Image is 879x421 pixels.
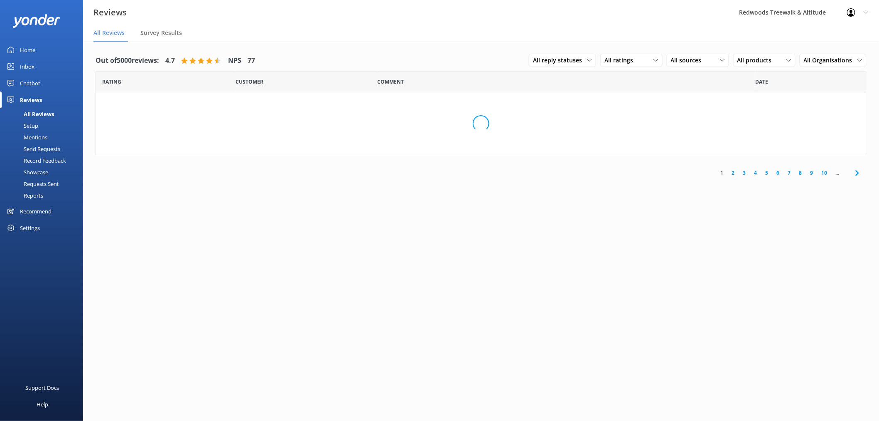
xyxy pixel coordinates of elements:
[5,155,83,166] a: Record Feedback
[832,169,844,177] span: ...
[96,55,159,66] h4: Out of 5000 reviews:
[5,143,60,155] div: Send Requests
[93,29,125,37] span: All Reviews
[761,169,773,177] a: 5
[5,166,48,178] div: Showcase
[12,14,60,28] img: yonder-white-logo.png
[236,78,263,86] span: Date
[773,169,784,177] a: 6
[5,178,59,190] div: Requests Sent
[728,169,739,177] a: 2
[5,131,47,143] div: Mentions
[818,169,832,177] a: 10
[533,56,587,65] span: All reply statuses
[20,220,40,236] div: Settings
[93,6,127,19] h3: Reviews
[5,108,54,120] div: All Reviews
[5,190,83,201] a: Reports
[5,131,83,143] a: Mentions
[26,379,59,396] div: Support Docs
[20,42,35,58] div: Home
[806,169,818,177] a: 9
[5,178,83,190] a: Requests Sent
[671,56,707,65] span: All sources
[5,108,83,120] a: All Reviews
[140,29,182,37] span: Survey Results
[5,155,66,166] div: Record Feedback
[756,78,769,86] span: Date
[5,190,43,201] div: Reports
[228,55,241,66] h4: NPS
[20,75,40,92] div: Chatbot
[784,169,795,177] a: 7
[20,92,42,108] div: Reviews
[5,120,38,131] div: Setup
[5,120,83,131] a: Setup
[5,166,83,178] a: Showcase
[804,56,857,65] span: All Organisations
[248,55,255,66] h4: 77
[737,56,777,65] span: All products
[739,169,750,177] a: 3
[20,203,52,220] div: Recommend
[102,78,121,86] span: Date
[165,55,175,66] h4: 4.7
[795,169,806,177] a: 8
[20,58,34,75] div: Inbox
[604,56,638,65] span: All ratings
[750,169,761,177] a: 4
[717,169,728,177] a: 1
[5,143,83,155] a: Send Requests
[378,78,404,86] span: Question
[37,396,48,413] div: Help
